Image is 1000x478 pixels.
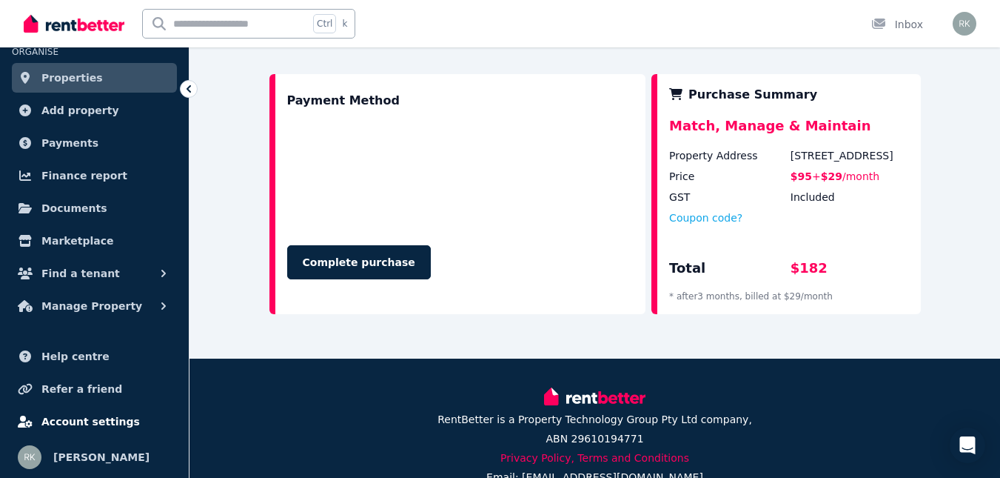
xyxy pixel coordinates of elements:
button: Complete purchase [287,245,431,279]
p: * after 3 month s, billed at $29 / month [669,291,908,302]
span: Documents [41,199,107,217]
span: Account settings [41,413,140,431]
a: Payments [12,128,177,158]
span: $29 [821,170,842,182]
span: Ctrl [313,14,336,33]
span: $95 [791,170,812,182]
span: Refer a friend [41,380,122,398]
a: Account settings [12,407,177,436]
div: Price [669,169,788,184]
span: ORGANISE [12,47,58,57]
a: Documents [12,193,177,223]
a: Properties [12,63,177,93]
img: RentBetter [24,13,124,35]
div: GST [669,190,788,205]
a: Finance report [12,161,177,190]
a: Add property [12,96,177,125]
div: Match, Manage & Maintain [669,116,908,148]
img: RentBetter [544,385,645,408]
p: ABN 29610194771 [546,431,643,446]
span: [PERSON_NAME] [53,448,150,466]
span: + [812,170,821,182]
div: Included [791,190,909,205]
div: [STREET_ADDRESS] [791,148,909,163]
div: Property Address [669,148,788,163]
p: RentBetter is a Property Technology Group Pty Ltd company, [437,412,752,427]
img: Robert Kabacznik [18,445,41,469]
button: Find a tenant [12,259,177,288]
div: Purchase Summary [669,86,908,104]
span: Manage Property [41,297,142,315]
span: Marketplace [41,232,113,250]
div: Open Intercom Messenger [950,428,985,463]
span: Help centre [41,348,110,365]
a: Help centre [12,342,177,371]
span: Find a tenant [41,265,120,282]
div: Payment Method [287,86,400,116]
div: $182 [791,258,909,285]
span: / month [842,170,879,182]
div: Total [669,258,788,285]
button: Coupon code? [669,210,742,225]
a: Privacy Policy, Terms and Conditions [500,452,689,464]
span: Add property [41,102,119,119]
span: Properties [41,69,103,87]
button: Manage Property [12,291,177,321]
a: Refer a friend [12,374,177,404]
div: Inbox [871,17,923,32]
span: Finance report [41,167,127,185]
span: k [342,18,347,30]
span: Payments [41,134,98,152]
a: Marketplace [12,226,177,256]
iframe: Secure payment input frame [284,119,637,230]
img: Robert Kabacznik [953,12,976,36]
